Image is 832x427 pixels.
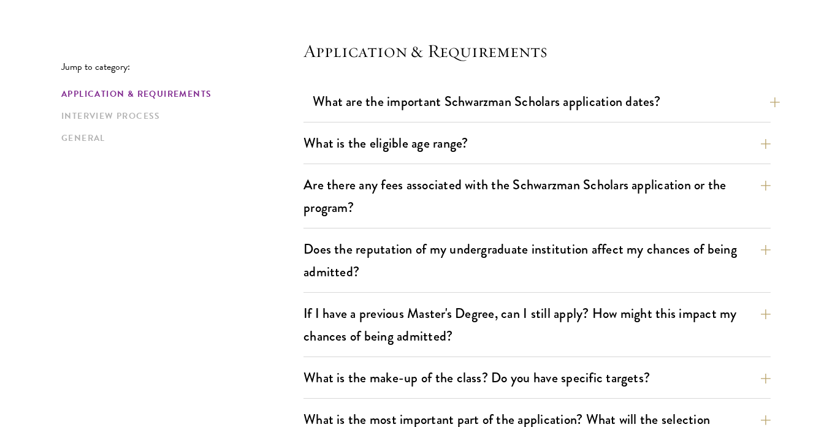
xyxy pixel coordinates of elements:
[61,110,296,123] a: Interview Process
[61,61,303,72] p: Jump to category:
[61,132,296,145] a: General
[61,88,296,100] a: Application & Requirements
[303,39,771,63] h4: Application & Requirements
[303,235,771,285] button: Does the reputation of my undergraduate institution affect my chances of being admitted?
[313,88,780,115] button: What are the important Schwarzman Scholars application dates?
[303,364,771,391] button: What is the make-up of the class? Do you have specific targets?
[303,300,771,350] button: If I have a previous Master's Degree, can I still apply? How might this impact my chances of bein...
[303,129,771,157] button: What is the eligible age range?
[303,171,771,221] button: Are there any fees associated with the Schwarzman Scholars application or the program?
